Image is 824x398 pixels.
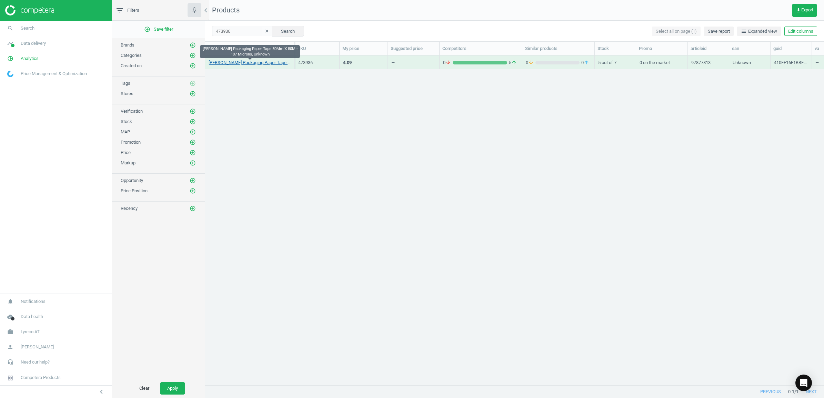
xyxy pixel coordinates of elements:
i: add_circle_outline [190,160,196,166]
i: add_circle_outline [190,205,196,212]
div: 410FE16F1BBFEA95E06367043D0ADF79 [774,60,808,68]
i: add_circle_outline [190,108,196,114]
span: Notifications [21,298,46,305]
div: SKU [298,45,336,52]
button: add_circle_outline [189,139,196,146]
span: 0 [526,60,535,66]
img: wGWNvw8QSZomAAAAABJRU5ErkJggg== [7,71,13,77]
button: add_circle_outline [189,62,196,69]
span: MAP [121,129,130,134]
span: Tags [121,81,130,86]
i: person [4,340,17,354]
span: Expanded view [741,28,777,34]
span: Recency [121,206,138,211]
span: Price Position [121,188,148,193]
button: add_circle_outline [189,108,196,115]
span: Save report [708,28,730,34]
button: chevron_left [93,387,110,396]
i: arrow_upward [584,60,589,66]
span: 0 [580,60,591,66]
img: ajHJNr6hYgQAAAAASUVORK5CYII= [5,5,54,16]
div: Similar products [525,45,592,52]
div: grid [205,55,824,378]
span: 0 - 1 [788,389,794,395]
i: add_circle_outline [190,119,196,125]
div: 473936 [298,60,336,66]
input: SKU/Title search [212,26,272,36]
i: add_circle_outline [190,91,196,97]
button: add_circle_outline [189,80,196,87]
span: Need our help? [21,359,50,365]
span: Created on [121,63,142,68]
span: Data health [21,314,43,320]
span: Markup [121,160,135,165]
i: arrow_upward [511,60,517,66]
i: headset_mic [4,356,17,369]
button: next [798,386,824,398]
div: articleid [691,45,726,52]
span: Opportunity [121,178,143,183]
div: — [391,60,395,68]
span: Select all on page (1) [656,28,697,34]
button: add_circle_outline [189,118,196,125]
div: guid [773,45,809,52]
span: Products [212,6,240,14]
button: add_circle_outline [189,90,196,97]
span: Filters [127,7,139,13]
i: pie_chart_outlined [4,52,17,65]
button: add_circle_outline [189,129,196,135]
a: [PERSON_NAME] Packaging Paper Tape 50Mm X 50M - 107 Microns, Unknown [209,60,291,66]
div: [PERSON_NAME] Packaging Paper Tape 50Mm X 50M - 107 Microns, Unknown [200,45,300,58]
div: Stock [597,45,633,52]
div: 0 on the market [640,56,684,68]
span: Stock [121,119,132,124]
button: add_circle_outline [189,52,196,59]
i: cloud_done [4,310,17,323]
span: Save filter [144,26,173,32]
span: Competera Products [21,375,61,381]
div: 97877813 [691,60,711,68]
i: clear [264,29,269,33]
button: get_appExport [792,4,817,17]
div: My price [342,45,385,52]
div: Suggested price [391,45,436,52]
span: Price [121,150,131,155]
span: Verification [121,109,143,114]
i: add_circle_outline [190,150,196,156]
button: horizontal_splitExpanded view [737,27,781,36]
i: add_circle_outline [190,129,196,135]
button: add_circle_outline [189,177,196,184]
i: work [4,325,17,338]
i: chevron_left [202,6,210,14]
span: / 1 [794,389,798,395]
button: Search [272,26,304,36]
div: Open Intercom Messenger [795,375,812,391]
button: clear [262,27,272,36]
button: Select all on page (1) [652,27,701,36]
button: add_circle_outline [189,187,196,194]
div: 4.09 [343,60,352,66]
span: 0 [443,60,453,66]
i: search [4,22,17,35]
i: arrow_downward [445,60,451,66]
i: arrow_downward [528,60,534,66]
i: add_circle_outline [190,63,196,69]
span: Price Management & Optimization [21,71,87,77]
span: Export [796,8,813,13]
span: [PERSON_NAME] [21,344,54,350]
i: filter_list [115,6,124,14]
button: add_circle_outline [189,42,196,49]
div: 5 out of 7 [598,56,632,68]
div: Promo [639,45,685,52]
i: chevron_left [97,388,105,396]
button: Apply [160,382,185,395]
i: add_circle_outline [144,26,150,32]
i: add_circle_outline [190,42,196,48]
span: Promotion [121,140,141,145]
span: Lyreco AT [21,329,40,335]
div: Competitors [442,45,519,52]
button: Save report [704,27,734,36]
span: 5 [507,60,519,66]
i: add_circle_outline [190,139,196,145]
i: add_circle_outline [190,188,196,194]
